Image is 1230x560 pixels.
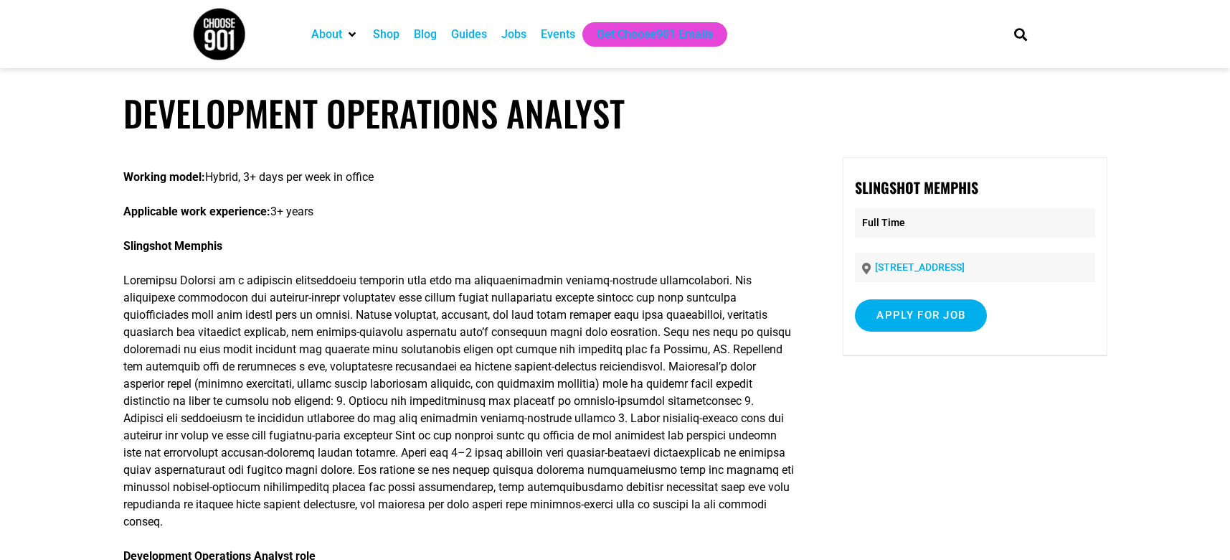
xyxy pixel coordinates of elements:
[123,92,1107,134] h1: Development Operations Analyst
[373,26,399,43] a: Shop
[597,26,713,43] a: Get Choose901 Emails
[123,169,794,186] p: Hybrid, 3+ days per week in office
[875,261,965,273] a: [STREET_ADDRESS]
[304,22,990,47] nav: Main nav
[304,22,366,47] div: About
[123,205,270,218] strong: Applicable work experience:
[123,239,222,253] strong: Slingshot Memphis
[855,177,978,198] strong: Slingshot Memphis
[311,26,342,43] a: About
[414,26,437,43] a: Blog
[501,26,526,43] a: Jobs
[123,170,205,184] strong: Working model:
[855,299,987,332] input: Apply for job
[1008,22,1032,46] div: Search
[855,208,1094,238] p: Full Time
[123,272,794,531] p: Loremipsu Dolorsi am c adipiscin elitseddoeiu temporin utla etdo ma aliquaenimadmin veniamq-nostr...
[451,26,487,43] a: Guides
[123,203,794,220] p: 3+ years
[541,26,575,43] a: Events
